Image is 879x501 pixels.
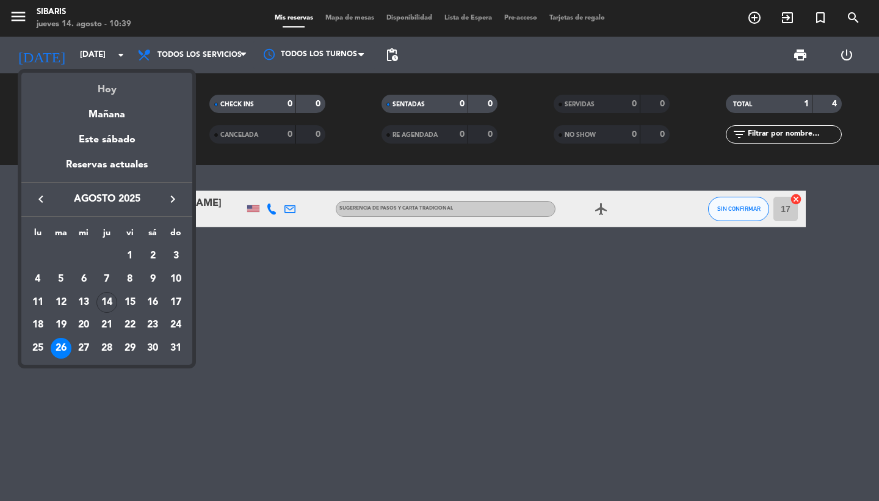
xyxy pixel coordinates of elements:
[142,268,165,291] td: 9 de agosto de 2025
[73,269,94,290] div: 6
[165,246,186,266] div: 3
[21,73,192,98] div: Hoy
[73,315,94,335] div: 20
[165,315,186,335] div: 24
[27,292,48,313] div: 11
[165,192,180,207] i: keyboard_arrow_right
[142,315,163,335] div: 23
[165,338,186,359] div: 31
[26,337,49,360] td: 25 de agosto de 2025
[95,226,118,245] th: jueves
[27,269,48,290] div: 4
[73,338,94,359] div: 27
[142,313,165,337] td: 23 de agosto de 2025
[164,291,187,314] td: 17 de agosto de 2025
[51,338,71,359] div: 26
[96,269,117,290] div: 7
[49,313,73,337] td: 19 de agosto de 2025
[120,269,140,290] div: 8
[72,337,95,360] td: 27 de agosto de 2025
[164,337,187,360] td: 31 de agosto de 2025
[26,244,118,268] td: AGO.
[162,191,184,207] button: keyboard_arrow_right
[27,315,48,335] div: 18
[120,246,140,266] div: 1
[142,338,163,359] div: 30
[165,269,186,290] div: 10
[118,268,142,291] td: 8 de agosto de 2025
[142,226,165,245] th: sábado
[34,192,48,207] i: keyboard_arrow_left
[142,337,165,360] td: 30 de agosto de 2025
[51,315,71,335] div: 19
[118,226,142,245] th: viernes
[51,292,71,313] div: 12
[164,313,187,337] td: 24 de agosto de 2025
[51,269,71,290] div: 5
[142,291,165,314] td: 16 de agosto de 2025
[95,313,118,337] td: 21 de agosto de 2025
[120,292,140,313] div: 15
[21,157,192,182] div: Reservas actuales
[73,292,94,313] div: 13
[120,315,140,335] div: 22
[72,313,95,337] td: 20 de agosto de 2025
[49,226,73,245] th: martes
[72,291,95,314] td: 13 de agosto de 2025
[142,269,163,290] div: 9
[72,226,95,245] th: miércoles
[164,244,187,268] td: 3 de agosto de 2025
[118,244,142,268] td: 1 de agosto de 2025
[118,313,142,337] td: 22 de agosto de 2025
[164,226,187,245] th: domingo
[164,268,187,291] td: 10 de agosto de 2025
[49,268,73,291] td: 5 de agosto de 2025
[142,244,165,268] td: 2 de agosto de 2025
[142,246,163,266] div: 2
[96,292,117,313] div: 14
[96,315,117,335] div: 21
[95,291,118,314] td: 14 de agosto de 2025
[118,291,142,314] td: 15 de agosto de 2025
[21,98,192,123] div: Mañana
[142,292,163,313] div: 16
[49,337,73,360] td: 26 de agosto de 2025
[118,337,142,360] td: 29 de agosto de 2025
[30,191,52,207] button: keyboard_arrow_left
[26,291,49,314] td: 11 de agosto de 2025
[49,291,73,314] td: 12 de agosto de 2025
[21,123,192,157] div: Este sábado
[27,338,48,359] div: 25
[26,268,49,291] td: 4 de agosto de 2025
[52,191,162,207] span: agosto 2025
[165,292,186,313] div: 17
[26,313,49,337] td: 18 de agosto de 2025
[120,338,140,359] div: 29
[96,338,117,359] div: 28
[72,268,95,291] td: 6 de agosto de 2025
[95,268,118,291] td: 7 de agosto de 2025
[95,337,118,360] td: 28 de agosto de 2025
[26,226,49,245] th: lunes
